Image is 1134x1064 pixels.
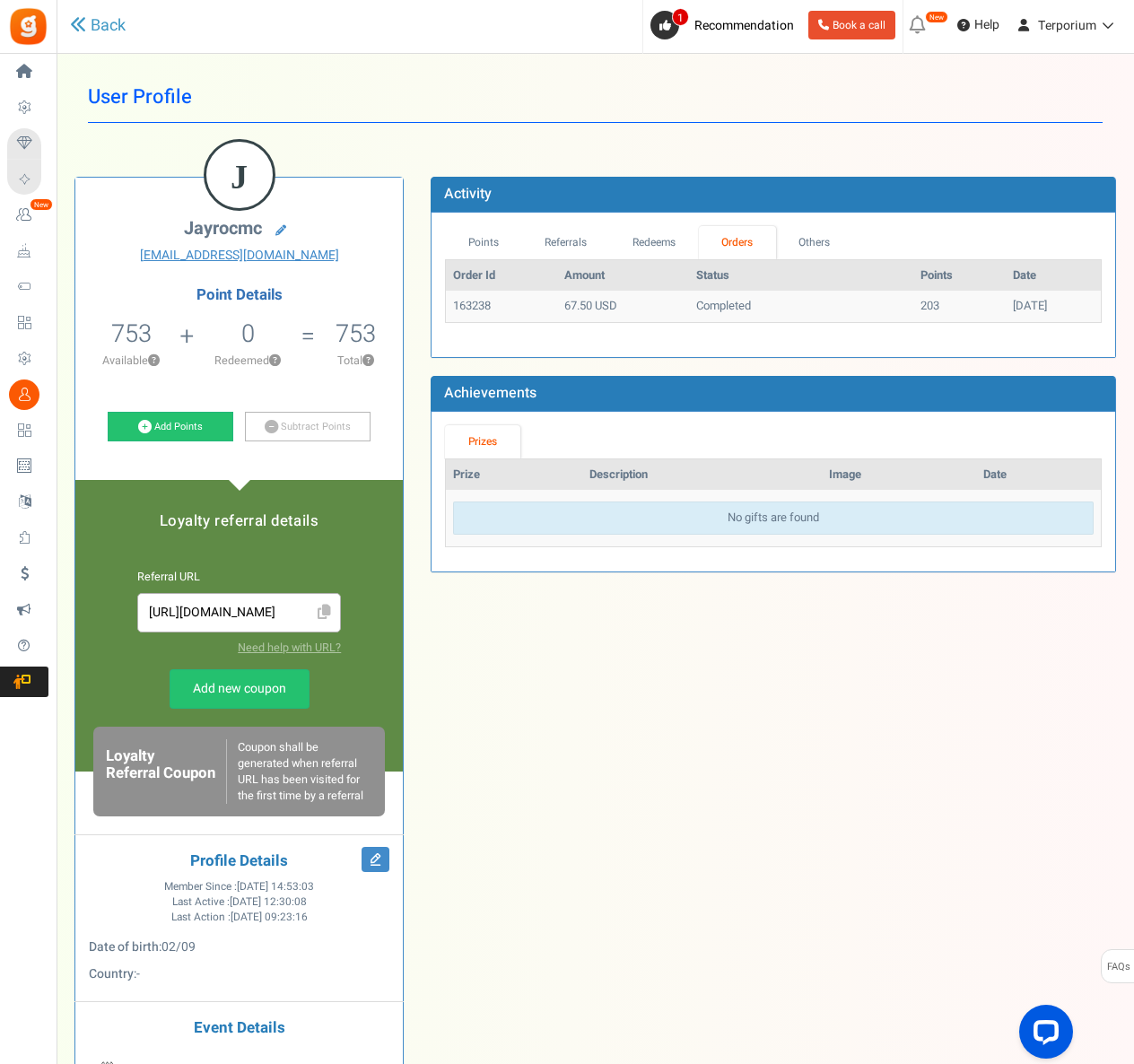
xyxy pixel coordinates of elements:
[582,459,823,491] th: Description
[1106,950,1130,984] span: FAQs
[89,1020,389,1037] h4: Event Details
[84,353,179,369] p: Available
[230,894,307,910] span: [DATE] 12:30:08
[1038,16,1096,35] span: Terporium
[184,215,262,241] span: jayrocmc
[269,355,281,367] button: ?
[108,412,233,442] a: Add Points
[196,353,300,369] p: Redeemed
[776,226,853,259] a: Others
[362,847,389,872] i: Edit Profile
[317,353,394,369] p: Total
[89,938,389,956] p: :
[822,459,976,491] th: Image
[446,260,557,292] th: Order Id
[609,226,699,259] a: Redeems
[8,6,48,47] img: Gratisfaction
[89,247,389,265] a: [EMAIL_ADDRESS][DOMAIN_NAME]
[446,291,557,322] td: 163238
[689,291,913,322] td: Completed
[694,16,794,35] span: Recommendation
[699,226,776,259] a: Orders
[148,355,160,367] button: ?
[88,72,1103,123] h1: User Profile
[238,640,341,656] a: Need help with URL?
[75,287,403,303] h4: Point Details
[950,11,1007,39] a: Help
[89,965,389,983] p: :
[650,11,801,39] a: 1 Recommendation
[237,879,314,894] span: [DATE] 14:53:03
[7,200,48,231] a: New
[93,513,385,529] h5: Loyalty referral details
[557,291,690,322] td: 67.50 USD
[172,894,307,910] span: Last Active :
[362,355,374,367] button: ?
[30,198,53,211] em: New
[106,748,226,795] h6: Loyalty Referral Coupon
[808,11,895,39] a: Book a call
[164,879,314,894] span: Member Since :
[241,320,255,347] h5: 0
[137,571,342,584] h6: Referral URL
[161,938,196,956] span: 02/09
[206,142,273,212] figcaption: J
[913,291,1005,322] td: 203
[1006,260,1101,292] th: Date
[336,320,376,347] h5: 753
[557,260,690,292] th: Amount
[444,382,536,404] b: Achievements
[171,910,308,925] span: Last Action :
[89,853,389,870] h4: Profile Details
[522,226,610,259] a: Referrals
[170,669,310,709] a: Add new coupon
[976,459,1101,491] th: Date
[672,8,689,26] span: 1
[111,316,152,352] span: 753
[1013,298,1094,315] div: [DATE]
[925,11,948,23] em: New
[245,412,371,442] a: Subtract Points
[445,226,522,259] a: Points
[689,260,913,292] th: Status
[226,739,372,804] div: Coupon shall be generated when referral URL has been visited for the first time by a referral
[913,260,1005,292] th: Points
[89,964,134,983] b: Country
[136,964,140,983] span: -
[310,597,338,629] span: Click to Copy
[231,910,308,925] span: [DATE] 09:23:16
[444,183,492,205] b: Activity
[446,459,582,491] th: Prize
[445,425,520,458] a: Prizes
[89,938,159,956] b: Date of birth
[970,16,999,34] span: Help
[453,501,1094,535] div: No gifts are found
